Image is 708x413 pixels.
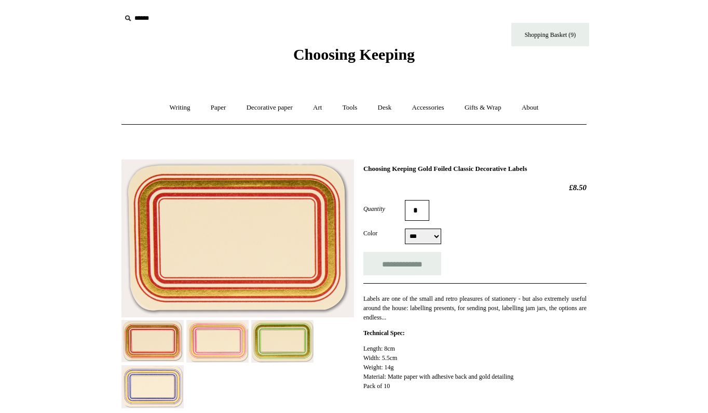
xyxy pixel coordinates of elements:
[363,344,587,391] p: Length: 8cm Width: 5.5cm Weight: 14g Material: Matte paper with adhesive back and gold detailing ...
[363,294,587,322] p: Labels are one of the small and retro pleasures of stationery - but also extremely useful around ...
[511,23,589,46] a: Shopping Basket (9)
[363,165,587,173] h1: Choosing Keeping Gold Foiled Classic Decorative Labels
[304,94,331,122] a: Art
[293,46,415,63] span: Choosing Keeping
[160,94,200,122] a: Writing
[201,94,236,122] a: Paper
[363,229,405,238] label: Color
[293,54,415,61] a: Choosing Keeping
[186,320,249,363] img: Choosing Keeping Gold Foiled Classic Decorative Labels
[121,365,184,408] img: Choosing Keeping Gold Foiled Classic Decorative Labels
[369,94,401,122] a: Desk
[512,94,548,122] a: About
[363,329,405,337] strong: Technical Spec:
[251,320,314,363] img: Choosing Keeping Gold Foiled Classic Decorative Labels
[363,183,587,192] h2: £8.50
[333,94,367,122] a: Tools
[121,159,354,317] img: Choosing Keeping Gold Foiled Classic Decorative Labels
[237,94,302,122] a: Decorative paper
[121,320,184,362] img: Choosing Keeping Gold Foiled Classic Decorative Labels
[455,94,511,122] a: Gifts & Wrap
[403,94,454,122] a: Accessories
[363,204,405,214] label: Quantity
